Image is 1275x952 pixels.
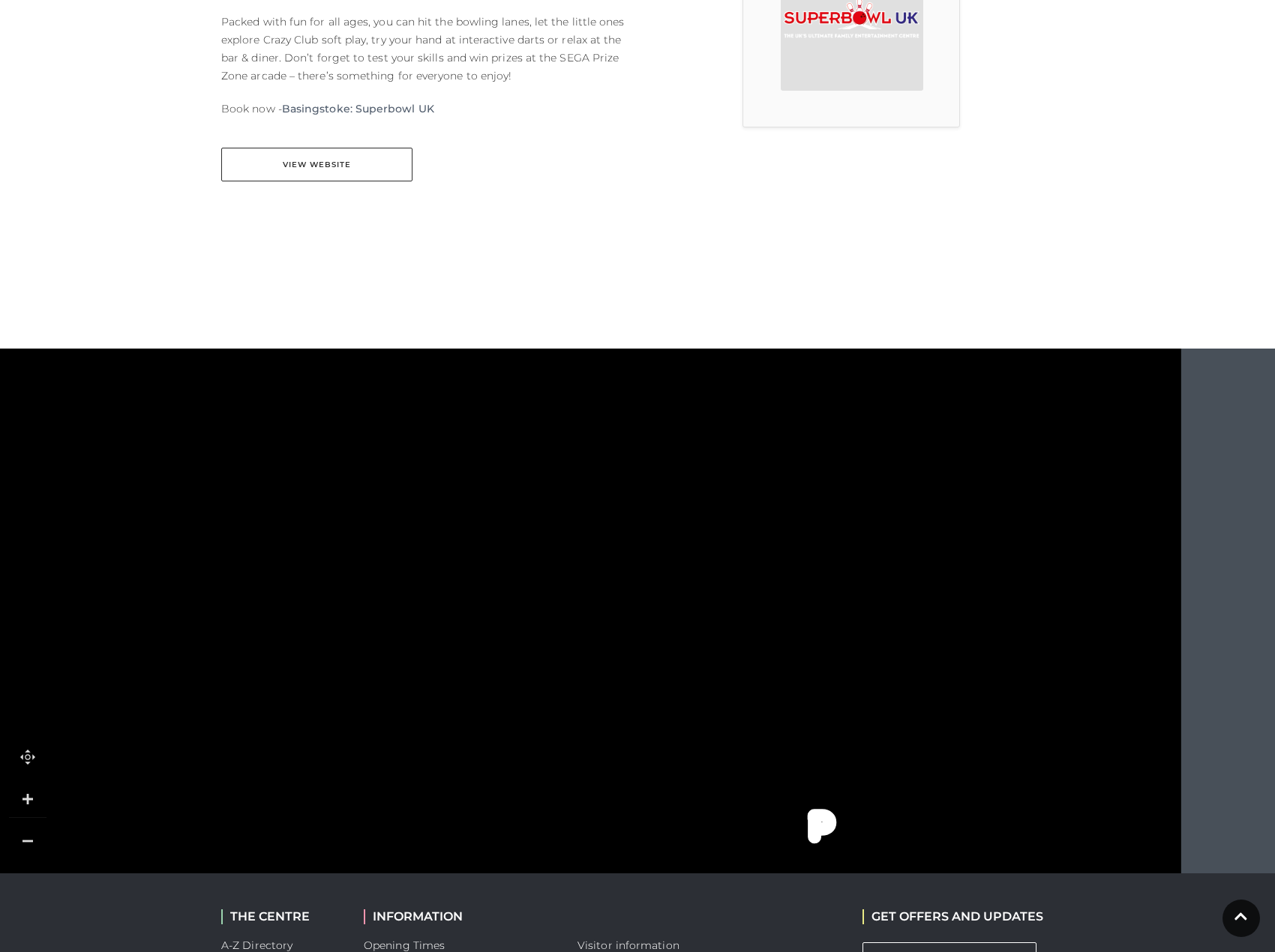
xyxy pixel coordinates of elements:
[221,13,626,85] p: Packed with fun for all ages, you can hit the bowling lanes, let the little ones explore Crazy Cl...
[221,148,412,181] a: View Website
[221,939,292,952] a: A-Z Directory
[221,909,341,924] h2: THE CENTRE
[364,909,555,924] h2: INFORMATION
[221,100,626,118] p: Book now -
[282,100,434,118] a: Basingstoke: Superbowl UK
[577,939,679,952] a: Visitor information
[364,939,445,952] a: Opening Times
[862,909,1043,924] h2: GET OFFERS AND UPDATES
